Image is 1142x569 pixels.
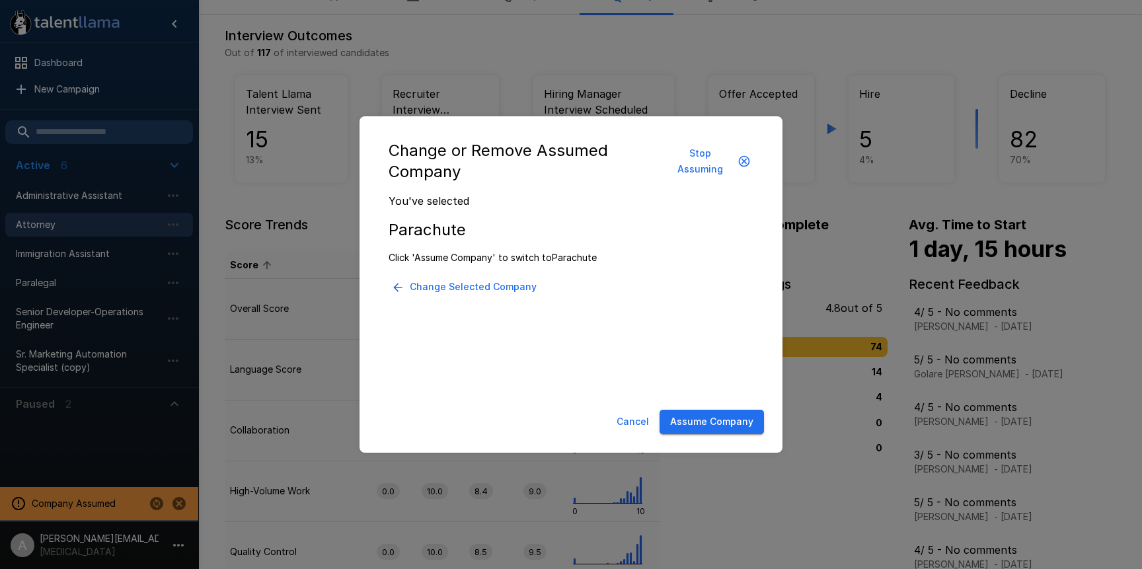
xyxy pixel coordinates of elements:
[611,410,654,434] button: Cancel
[389,251,753,264] p: Click 'Assume Company' to switch to Parachute
[660,410,764,434] button: Assume Company
[389,275,542,299] button: Change Selected Company
[663,141,753,182] button: Stop Assuming
[389,140,663,182] h5: Change or Remove Assumed Company
[389,193,753,209] p: You've selected
[389,219,753,241] h5: Parachute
